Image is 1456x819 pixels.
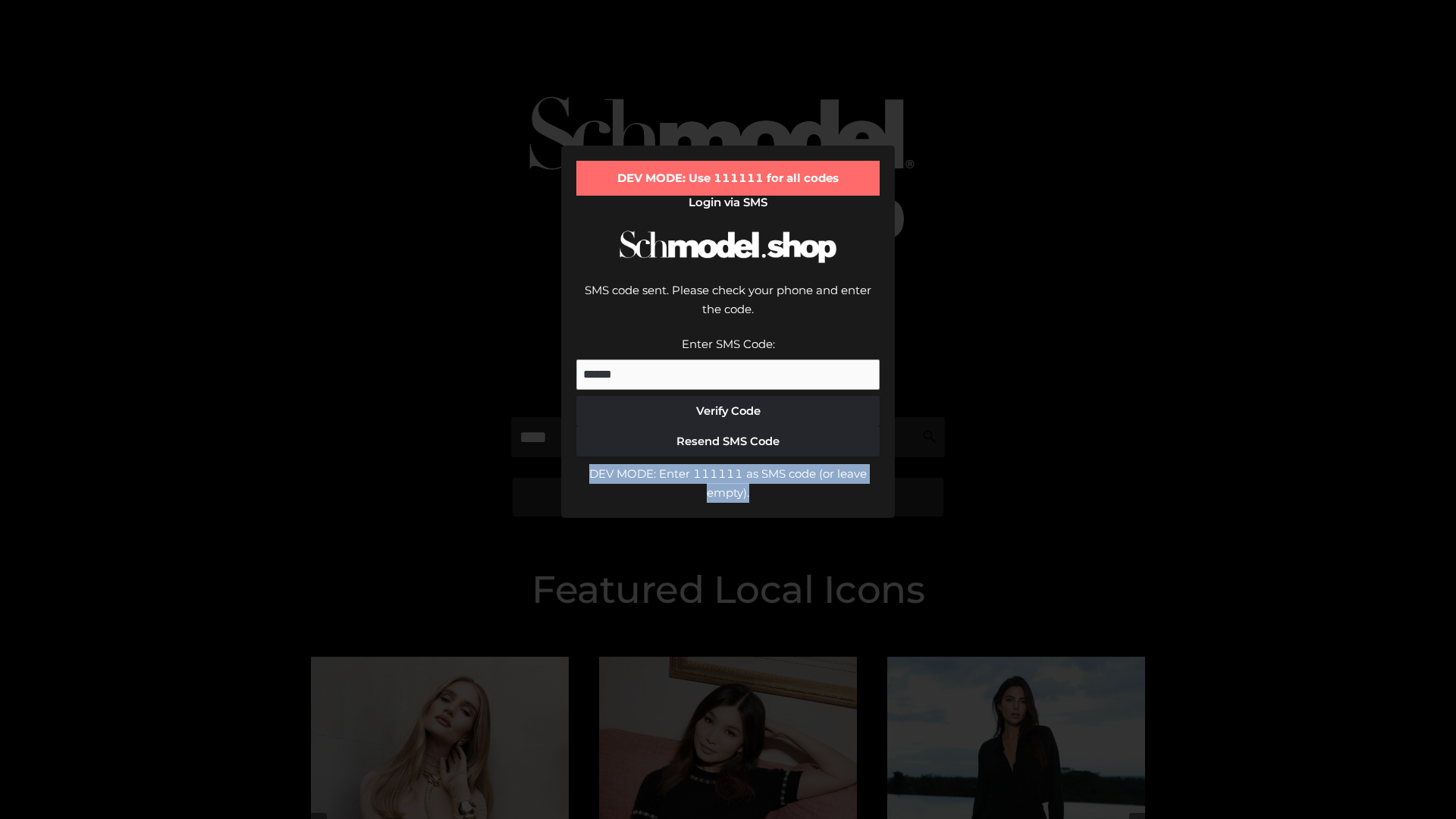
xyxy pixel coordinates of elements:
div: DEV MODE: Enter 111111 as SMS code (or leave empty). [576,464,880,503]
button: Verify Code [576,396,880,426]
label: Enter SMS Code: [682,337,775,351]
div: SMS code sent. Please check your phone and enter the code. [576,281,880,334]
h2: Login via SMS [576,196,880,209]
img: Schmodel Logo [614,217,842,277]
button: Resend SMS Code [576,426,880,457]
div: DEV MODE: Use 111111 for all codes [576,161,880,196]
